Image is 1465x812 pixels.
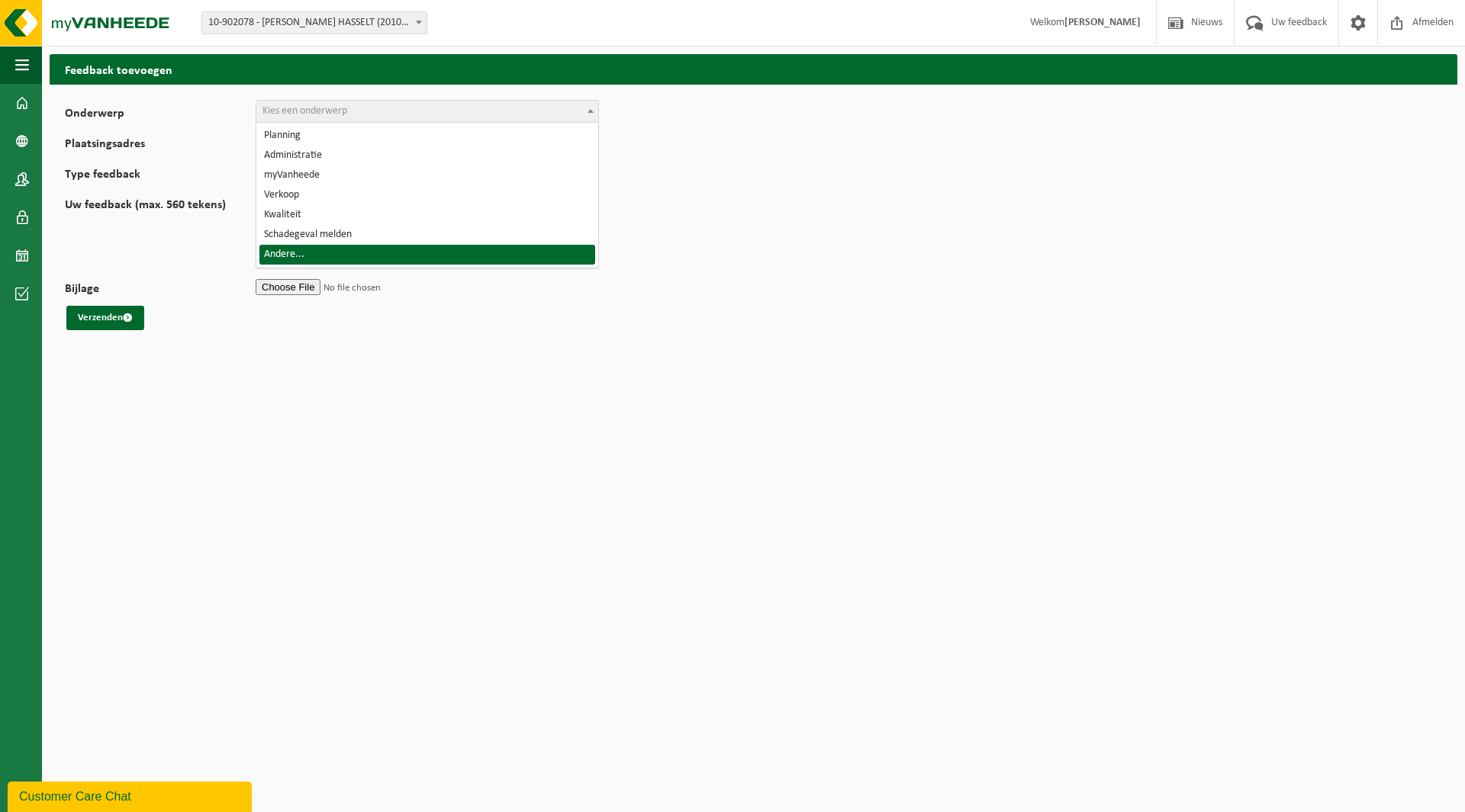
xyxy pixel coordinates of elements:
[262,105,347,117] span: Kies een onderwerp
[50,54,1457,84] h2: Feedback toevoegen
[259,165,595,185] li: myVanheede
[259,146,595,165] li: Administratie
[65,138,256,153] label: Plaatsingsadres
[202,12,427,34] span: 10-902078 - AVA HASSELT (201003) - HASSELT
[259,205,595,225] li: Kwaliteit
[1064,17,1141,28] strong: [PERSON_NAME]
[8,778,255,812] iframe: chat widget
[259,245,595,265] li: Andere...
[259,185,595,205] li: Verkoop
[66,306,144,330] button: Verzenden
[259,225,595,245] li: Schadegeval melden
[65,108,256,123] label: Onderwerp
[65,168,256,184] label: Type feedback
[201,11,427,34] span: 10-902078 - AVA HASSELT (201003) - HASSELT
[65,199,256,268] label: Uw feedback (max. 560 tekens)
[65,283,256,298] label: Bijlage
[259,126,595,146] li: Planning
